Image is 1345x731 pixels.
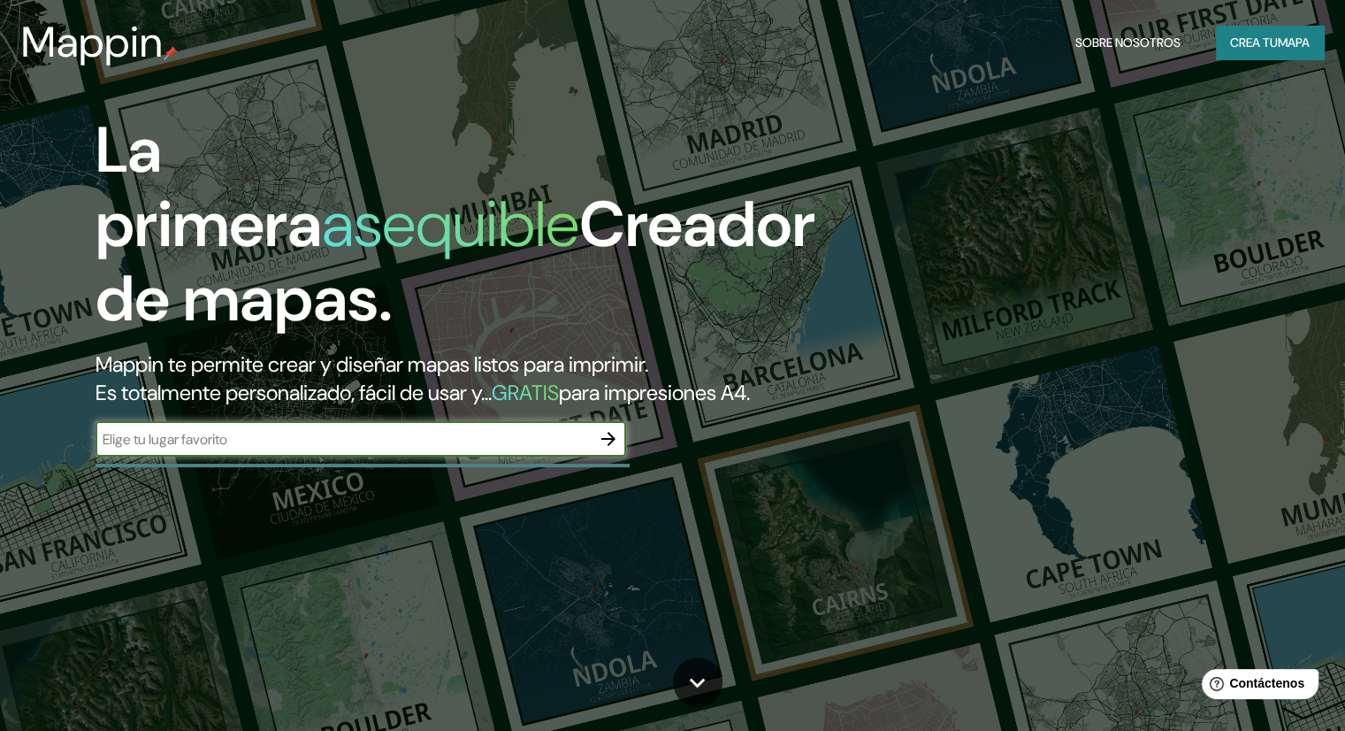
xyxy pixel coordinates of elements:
[559,379,750,406] font: para impresiones A4.
[1230,35,1278,50] font: Crea tu
[96,379,492,406] font: Es totalmente personalizado, fácil de usar y...
[492,379,559,406] font: GRATIS
[1216,26,1324,59] button: Crea tumapa
[96,429,591,450] input: Elige tu lugar favorito
[1278,35,1310,50] font: mapa
[1068,26,1188,59] button: Sobre nosotros
[96,109,322,265] font: La primera
[322,183,579,265] font: asequible
[164,46,178,60] img: pin de mapeo
[96,350,648,378] font: Mappin te permite crear y diseñar mapas listos para imprimir.
[1075,35,1181,50] font: Sobre nosotros
[1188,662,1326,712] iframe: Lanzador de widgets de ayuda
[21,14,164,70] font: Mappin
[96,183,815,340] font: Creador de mapas.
